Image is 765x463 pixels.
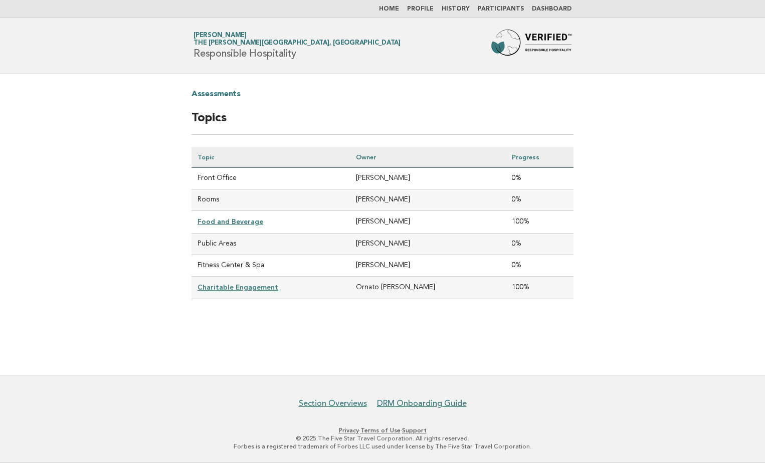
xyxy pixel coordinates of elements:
[299,398,367,408] a: Section Overviews
[377,398,467,408] a: DRM Onboarding Guide
[350,168,506,189] td: [PERSON_NAME]
[506,189,573,211] td: 0%
[506,211,573,234] td: 100%
[194,33,401,59] h1: Responsible Hospitality
[192,234,350,255] td: Public Areas
[491,30,571,62] img: Forbes Travel Guide
[350,189,506,211] td: [PERSON_NAME]
[350,234,506,255] td: [PERSON_NAME]
[198,217,263,225] a: Food and Beverage
[192,147,350,168] th: Topic
[76,434,689,442] p: © 2025 The Five Star Travel Corporation. All rights reserved.
[506,277,573,299] td: 100%
[192,189,350,211] td: Rooms
[360,427,401,434] a: Terms of Use
[407,6,434,12] a: Profile
[442,6,470,12] a: History
[506,147,573,168] th: Progress
[192,255,350,277] td: Fitness Center & Spa
[198,283,278,291] a: Charitable Engagement
[402,427,427,434] a: Support
[379,6,399,12] a: Home
[192,168,350,189] td: Front Office
[192,110,573,135] h2: Topics
[194,40,401,47] span: The [PERSON_NAME][GEOGRAPHIC_DATA], [GEOGRAPHIC_DATA]
[350,255,506,277] td: [PERSON_NAME]
[506,234,573,255] td: 0%
[76,426,689,434] p: · ·
[192,86,241,102] a: Assessments
[478,6,524,12] a: Participants
[350,277,506,299] td: Ornato [PERSON_NAME]
[506,168,573,189] td: 0%
[339,427,359,434] a: Privacy
[350,211,506,234] td: [PERSON_NAME]
[506,255,573,277] td: 0%
[76,442,689,450] p: Forbes is a registered trademark of Forbes LLC used under license by The Five Star Travel Corpora...
[350,147,506,168] th: Owner
[194,32,401,46] a: [PERSON_NAME]The [PERSON_NAME][GEOGRAPHIC_DATA], [GEOGRAPHIC_DATA]
[532,6,571,12] a: Dashboard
